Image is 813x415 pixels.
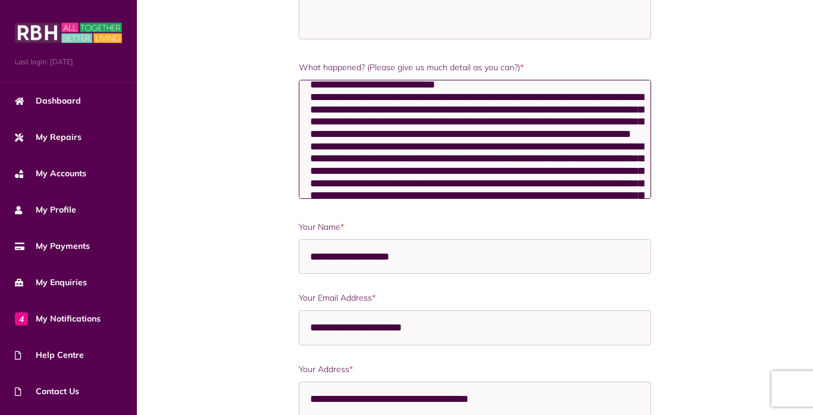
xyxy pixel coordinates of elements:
label: Your Address [299,363,651,376]
span: 4 [15,312,28,325]
span: My Payments [15,240,90,252]
span: My Accounts [15,167,86,180]
label: Your Email Address [299,292,651,304]
span: Last login: [DATE] [15,57,122,67]
label: Your Name [299,221,651,233]
span: My Notifications [15,313,101,325]
img: MyRBH [15,21,122,45]
label: What happened? (Please give us much detail as you can?) [299,61,651,74]
span: My Profile [15,204,76,216]
span: Help Centre [15,349,84,361]
span: My Repairs [15,131,82,143]
span: Dashboard [15,95,81,107]
span: My Enquiries [15,276,87,289]
span: Contact Us [15,385,79,398]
